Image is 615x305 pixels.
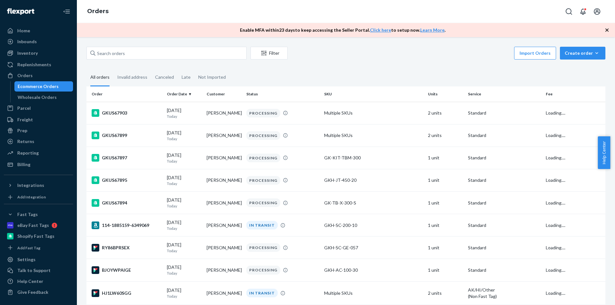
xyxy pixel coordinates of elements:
[7,8,34,15] img: Flexport logo
[322,102,425,124] td: Multiple SKUs
[543,214,605,237] td: Loading....
[425,259,465,281] td: 1 unit
[17,222,49,229] div: eBay Fast Tags
[246,221,278,229] div: IN TRANSIT
[167,270,201,276] p: Today
[4,193,73,201] a: Add Integration
[4,287,73,297] button: Give Feedback
[425,102,465,124] td: 2 units
[92,109,162,117] div: GKUS67903
[4,136,73,147] a: Returns
[17,194,46,200] div: Add Integration
[167,287,201,299] div: [DATE]
[17,182,44,189] div: Integrations
[324,267,423,273] div: GKH-AC-100-30
[468,132,541,139] p: Standard
[17,61,51,68] div: Replenishments
[560,47,605,60] button: Create order
[17,50,38,56] div: Inventory
[167,242,201,253] div: [DATE]
[598,136,610,169] button: Help Center
[17,289,48,295] div: Give Feedback
[4,60,73,70] a: Replenishments
[425,147,465,169] td: 1 unit
[324,177,423,183] div: GKH-JT-450-20
[92,266,162,274] div: BJOYWPAIGE
[82,2,114,21] ol: breadcrumbs
[468,287,541,293] p: AK/HI/Other
[425,237,465,259] td: 1 unit
[18,83,59,90] div: Ecommerce Orders
[204,237,244,259] td: [PERSON_NAME]
[86,47,247,60] input: Search orders
[543,192,605,214] td: Loading....
[322,281,425,305] td: Multiple SKUs
[425,192,465,214] td: 1 unit
[92,221,162,229] div: 114-1885159-6349069
[246,131,280,140] div: PROCESSING
[167,219,201,231] div: [DATE]
[204,169,244,191] td: [PERSON_NAME]
[204,259,244,281] td: [PERSON_NAME]
[198,69,226,85] div: Not Imported
[420,27,445,33] a: Learn More
[4,276,73,286] a: Help Center
[167,293,201,299] p: Today
[14,92,73,102] a: Wholesale Orders
[167,136,201,141] p: Today
[17,150,39,156] div: Reporting
[246,266,280,274] div: PROCESSING
[167,130,201,141] div: [DATE]
[17,28,30,34] div: Home
[4,148,73,158] a: Reporting
[324,155,423,161] div: GK-KIT-TBM-300
[250,47,288,60] button: Filter
[425,86,465,102] th: Units
[468,110,541,116] p: Standard
[468,293,541,300] div: (Non Fast Tag)
[204,102,244,124] td: [PERSON_NAME]
[240,27,446,33] p: Enable MFA within 23 days to keep accessing the Seller Portal. to setup now. .
[204,124,244,147] td: [PERSON_NAME]
[543,124,605,147] td: Loading....
[324,200,423,206] div: GK-TB-X-300-S
[204,147,244,169] td: [PERSON_NAME]
[4,254,73,265] a: Settings
[468,245,541,251] p: Standard
[543,237,605,259] td: Loading....
[246,154,280,162] div: PROCESSING
[17,256,36,263] div: Settings
[4,180,73,190] button: Integrations
[425,281,465,305] td: 2 units
[425,214,465,237] td: 1 unit
[167,203,201,209] p: Today
[468,155,541,161] p: Standard
[565,50,601,56] div: Create order
[4,115,73,125] a: Freight
[167,226,201,231] p: Today
[164,86,204,102] th: Order Date
[543,169,605,191] td: Loading....
[17,38,37,45] div: Inbounds
[4,220,73,230] a: eBay Fast Tags
[17,105,31,111] div: Parcel
[591,5,603,18] button: Open account menu
[4,36,73,47] a: Inbounds
[167,158,201,164] p: Today
[324,222,423,229] div: GKH-SC-200-10
[4,209,73,220] button: Fast Tags
[324,245,423,251] div: GKH-SC-GE-057
[17,267,51,274] div: Talk to Support
[86,86,164,102] th: Order
[543,102,605,124] td: Loading....
[167,197,201,209] div: [DATE]
[468,267,541,273] p: Standard
[468,200,541,206] p: Standard
[17,233,54,239] div: Shopify Fast Tags
[4,26,73,36] a: Home
[246,198,280,207] div: PROCESSING
[543,86,605,102] th: Fee
[17,72,33,79] div: Orders
[87,8,109,15] a: Orders
[204,214,244,237] td: [PERSON_NAME]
